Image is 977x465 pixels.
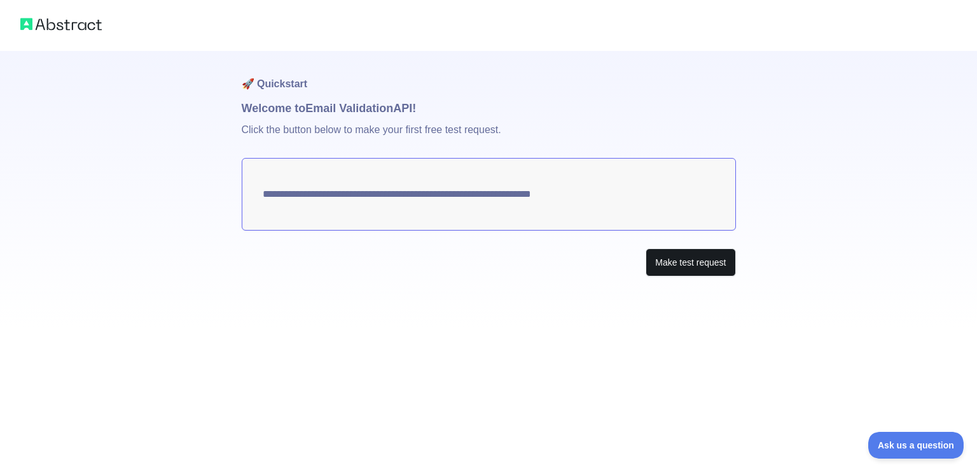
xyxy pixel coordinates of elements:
[242,117,736,158] p: Click the button below to make your first free test request.
[20,15,102,33] img: Abstract logo
[242,99,736,117] h1: Welcome to Email Validation API!
[646,248,735,277] button: Make test request
[868,432,964,459] iframe: Toggle Customer Support
[242,51,736,99] h1: 🚀 Quickstart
